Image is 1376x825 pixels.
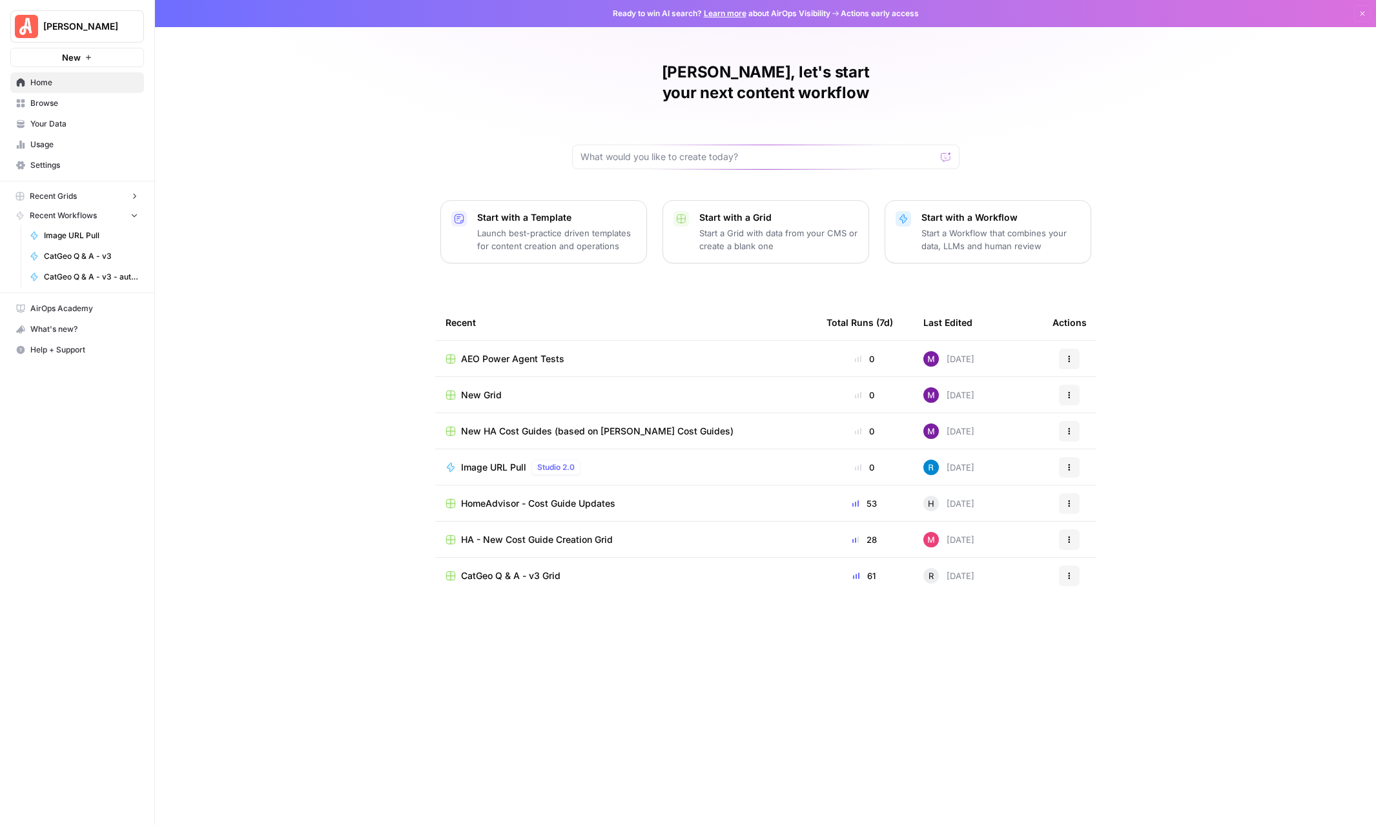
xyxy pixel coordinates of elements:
a: Home [10,72,144,93]
span: Actions early access [841,8,919,19]
div: [DATE] [923,568,974,584]
div: 0 [827,389,903,402]
span: Settings [30,159,138,171]
span: CatGeo Q & A - v3 [44,250,138,262]
span: CatGeo Q & A - v3 Grid [461,569,560,582]
a: Image URL Pull [24,225,144,246]
a: AEO Power Agent Tests [446,352,806,365]
div: 53 [827,497,903,510]
span: New [62,51,81,64]
a: Image URL PullStudio 2.0 [446,460,806,475]
div: [DATE] [923,496,974,511]
div: [DATE] [923,460,974,475]
a: Learn more [704,8,746,18]
span: Home [30,77,138,88]
span: AEO Power Agent Tests [461,352,564,365]
p: Start a Grid with data from your CMS or create a blank one [699,227,858,252]
div: 28 [827,533,903,546]
span: Browse [30,97,138,109]
div: What's new? [11,320,143,339]
div: 0 [827,461,903,474]
button: Workspace: Angi [10,10,144,43]
span: [PERSON_NAME] [43,20,121,33]
a: CatGeo Q & A - v3 - automated [24,267,144,287]
p: Start a Workflow that combines your data, LLMs and human review [921,227,1080,252]
span: Recent Workflows [30,210,97,221]
p: Start with a Workflow [921,211,1080,224]
span: H [928,497,934,510]
div: Actions [1053,305,1087,340]
button: Help + Support [10,340,144,360]
a: AirOps Academy [10,298,144,319]
button: Start with a TemplateLaunch best-practice driven templates for content creation and operations [440,200,647,263]
img: 2tpfked42t1e3e12hiit98ie086g [923,423,939,439]
div: 61 [827,569,903,582]
button: What's new? [10,319,144,340]
div: [DATE] [923,532,974,547]
span: Studio 2.0 [537,462,575,473]
div: 0 [827,425,903,438]
img: 2tpfked42t1e3e12hiit98ie086g [923,387,939,403]
img: v6z92g2aod5wgvhem87elg6epk1h [923,532,939,547]
a: CatGeo Q & A - v3 Grid [446,569,806,582]
a: Settings [10,155,144,176]
div: [DATE] [923,387,974,403]
a: CatGeo Q & A - v3 [24,246,144,267]
button: New [10,48,144,67]
span: CatGeo Q & A - v3 - automated [44,271,138,283]
button: Recent Grids [10,187,144,206]
span: Your Data [30,118,138,130]
span: R [929,569,934,582]
div: Recent [446,305,806,340]
span: HomeAdvisor - Cost Guide Updates [461,497,615,510]
button: Start with a WorkflowStart a Workflow that combines your data, LLMs and human review [885,200,1091,263]
a: HomeAdvisor - Cost Guide Updates [446,497,806,510]
div: [DATE] [923,351,974,367]
span: New HA Cost Guides (based on [PERSON_NAME] Cost Guides) [461,425,734,438]
div: Total Runs (7d) [827,305,893,340]
img: Angi Logo [15,15,38,38]
span: Help + Support [30,344,138,356]
a: New Grid [446,389,806,402]
img: 2tpfked42t1e3e12hiit98ie086g [923,351,939,367]
div: [DATE] [923,423,974,439]
div: Last Edited [923,305,972,340]
span: HA - New Cost Guide Creation Grid [461,533,613,546]
span: Usage [30,139,138,150]
span: Image URL Pull [461,461,526,474]
h1: [PERSON_NAME], let's start your next content workflow [572,62,960,103]
p: Start with a Template [477,211,636,224]
a: Your Data [10,114,144,134]
span: Image URL Pull [44,230,138,241]
span: Ready to win AI search? about AirOps Visibility [613,8,830,19]
p: Start with a Grid [699,211,858,224]
a: Browse [10,93,144,114]
input: What would you like to create today? [580,150,936,163]
span: AirOps Academy [30,303,138,314]
a: Usage [10,134,144,155]
span: Recent Grids [30,190,77,202]
button: Start with a GridStart a Grid with data from your CMS or create a blank one [662,200,869,263]
img: 4ql36xcz6vn5z6vl131rp0snzihs [923,460,939,475]
p: Launch best-practice driven templates for content creation and operations [477,227,636,252]
span: New Grid [461,389,502,402]
div: 0 [827,352,903,365]
a: HA - New Cost Guide Creation Grid [446,533,806,546]
a: New HA Cost Guides (based on [PERSON_NAME] Cost Guides) [446,425,806,438]
button: Recent Workflows [10,206,144,225]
